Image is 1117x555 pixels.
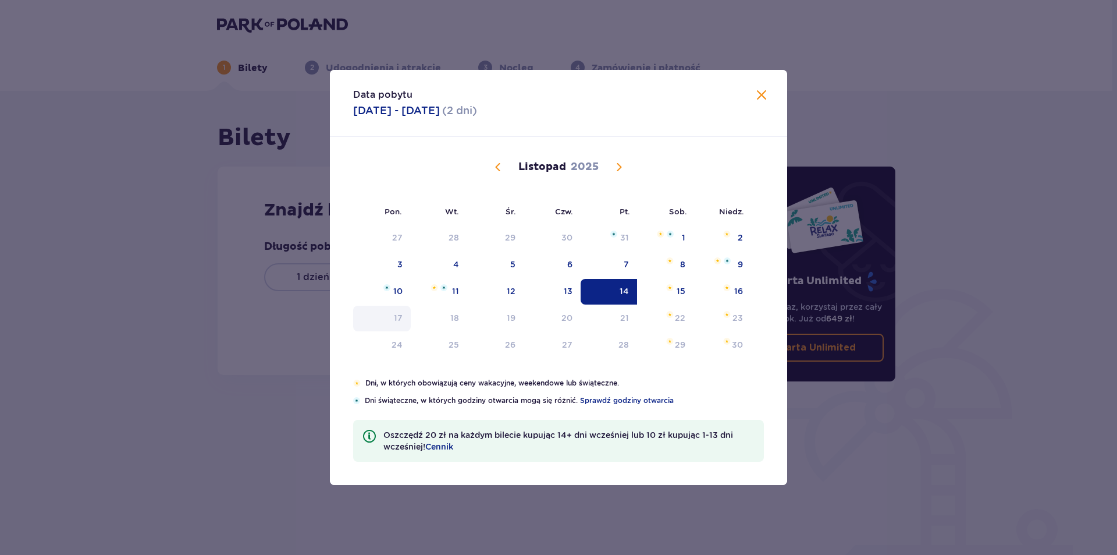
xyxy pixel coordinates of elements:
div: 22 [675,312,685,324]
td: Not available. niedziela, 30 listopada 2025 [693,333,751,358]
td: Choose czwartek, 30 października 2025 as your check-out date. It’s available. [524,225,581,251]
td: Choose wtorek, 28 października 2025 as your check-out date. It’s available. [411,225,467,251]
td: Not available. środa, 19 listopada 2025 [467,306,524,331]
td: Not available. wtorek, 25 listopada 2025 [411,333,467,358]
td: Not available. czwartek, 27 listopada 2025 [524,333,581,358]
td: Choose sobota, 1 listopada 2025 as your check-out date. It’s available. [637,225,693,251]
div: 8 [680,259,685,270]
td: Not available. poniedziałek, 24 listopada 2025 [353,333,411,358]
div: 27 [392,232,403,243]
div: 17 [394,312,403,324]
td: Choose wtorek, 4 listopada 2025 as your check-out date. It’s available. [411,252,467,278]
td: Selected as start date. piątek, 14 listopada 2025 [581,279,637,305]
td: Not available. niedziela, 23 listopada 2025 [693,306,751,331]
div: 29 [675,339,685,351]
div: 20 [561,312,572,324]
td: Not available. środa, 26 listopada 2025 [467,333,524,358]
td: Choose piątek, 31 października 2025 as your check-out date. It’s available. [581,225,637,251]
p: Listopad [518,160,566,174]
div: 7 [624,259,629,270]
small: Pon. [385,207,402,216]
div: 15 [677,285,685,297]
div: 24 [392,339,403,351]
div: 14 [620,285,629,297]
td: Not available. sobota, 29 listopada 2025 [637,333,693,358]
div: 28 [618,339,629,351]
div: Calendar [330,137,787,378]
td: Choose środa, 29 października 2025 as your check-out date. It’s available. [467,225,524,251]
div: 1 [682,232,685,243]
div: 21 [620,312,629,324]
td: Choose poniedziałek, 3 listopada 2025 as your check-out date. It’s available. [353,252,411,278]
div: 19 [507,312,515,324]
div: 30 [561,232,572,243]
td: Choose niedziela, 9 listopada 2025 as your check-out date. It’s available. [693,252,751,278]
small: Pt. [620,207,630,216]
div: 10 [393,285,403,297]
td: Choose środa, 12 listopada 2025 as your check-out date. It’s available. [467,279,524,305]
div: 18 [450,312,459,324]
td: Choose niedziela, 16 listopada 2025 as your check-out date. It’s available. [693,279,751,305]
div: 27 [562,339,572,351]
td: Not available. czwartek, 20 listopada 2025 [524,306,581,331]
td: Choose czwartek, 6 listopada 2025 as your check-out date. It’s available. [524,252,581,278]
div: 11 [452,285,459,297]
div: 4 [453,259,459,270]
div: 3 [397,259,403,270]
div: 5 [510,259,515,270]
td: Choose sobota, 8 listopada 2025 as your check-out date. It’s available. [637,252,693,278]
div: 26 [505,339,515,351]
td: Choose wtorek, 11 listopada 2025 as your check-out date. It’s available. [411,279,467,305]
td: Not available. wtorek, 18 listopada 2025 [411,306,467,331]
td: Choose niedziela, 2 listopada 2025 as your check-out date. It’s available. [693,225,751,251]
small: Niedz. [719,207,744,216]
td: Choose poniedziałek, 10 listopada 2025 as your check-out date. It’s available. [353,279,411,305]
td: Choose czwartek, 13 listopada 2025 as your check-out date. It’s available. [524,279,581,305]
div: 31 [620,232,629,243]
div: 28 [449,232,459,243]
td: Choose poniedziałek, 27 października 2025 as your check-out date. It’s available. [353,225,411,251]
td: Choose sobota, 15 listopada 2025 as your check-out date. It’s available. [637,279,693,305]
div: 29 [505,232,515,243]
td: Not available. sobota, 22 listopada 2025 [637,306,693,331]
td: Choose piątek, 7 listopada 2025 as your check-out date. It’s available. [581,252,637,278]
small: Śr. [506,207,516,216]
td: Not available. piątek, 21 listopada 2025 [581,306,637,331]
small: Sob. [669,207,687,216]
div: 25 [449,339,459,351]
td: Not available. piątek, 28 listopada 2025 [581,333,637,358]
div: 6 [567,259,572,270]
div: 13 [564,285,572,297]
small: Wt. [445,207,459,216]
p: 2025 [571,160,599,174]
div: 12 [507,285,515,297]
td: Choose środa, 5 listopada 2025 as your check-out date. It’s available. [467,252,524,278]
small: Czw. [555,207,573,216]
td: Not available. poniedziałek, 17 listopada 2025 [353,306,411,331]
